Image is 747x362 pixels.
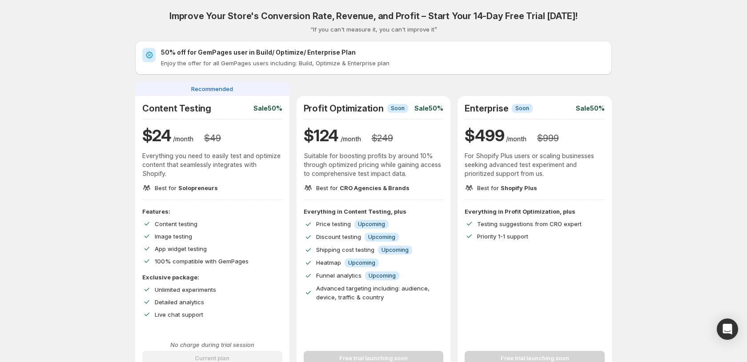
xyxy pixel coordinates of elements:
p: /month [506,135,526,143]
p: Sale 50% [253,104,282,113]
span: Testing suggestions from CRO expert [477,220,582,227]
span: Recommended [191,84,233,93]
span: CRO Agencies & Brands [340,184,410,191]
span: Unlimited experiments [155,286,216,293]
span: Advanced targeting including: audience, device, traffic & country [316,285,430,301]
h2: Profit Optimization [304,103,384,114]
p: Sale 50% [414,104,443,113]
h2: Content Testing [142,103,211,114]
p: Features: [142,207,282,216]
h1: $ 24 [142,125,171,146]
p: For Shopify Plus users or scaling businesses seeking advanced test experiment and prioritized sup... [465,151,605,178]
h2: Improve Your Store's Conversion Rate, Revenue, and Profit – Start Your 14-Day Free Trial [DATE]! [169,11,578,21]
p: Everything you need to easily test and optimize content that seamlessly integrates with Shopify. [142,151,282,178]
span: Shipping cost testing [316,246,374,253]
span: Priority 1-1 support [477,233,528,240]
p: Best for [477,183,537,192]
span: Content testing [155,220,197,227]
span: Shopify Plus [501,184,537,191]
span: Solopreneurs [178,184,218,191]
span: Upcoming [348,259,375,267]
p: No charge during trial session [142,340,282,349]
p: Exclusive package: [142,273,282,282]
p: Everything in Profit Optimization, plus [465,207,605,216]
span: Soon [515,105,529,112]
p: /month [341,135,361,143]
span: Price testing [316,220,351,227]
span: Image testing [155,233,192,240]
h3: $ 249 [372,133,393,143]
span: Soon [391,105,405,112]
h3: $ 49 [204,133,221,143]
span: Heatmap [316,259,341,266]
span: Detailed analytics [155,298,204,306]
span: Upcoming [358,221,385,228]
h3: $ 999 [537,133,558,143]
span: Discount testing [316,233,361,240]
span: Live chat support [155,311,203,318]
div: Open Intercom Messenger [717,318,738,340]
span: Upcoming [368,234,395,241]
p: “If you can't measure it, you can't improve it” [310,25,437,34]
h1: $ 499 [465,125,504,146]
p: Suitable for boosting profits by around 10% through optimized pricing while gaining access to com... [304,151,444,178]
span: 100% compatible with GemPages [155,258,249,265]
p: Everything in Content Testing, plus [304,207,444,216]
h1: $ 124 [304,125,339,146]
p: /month [173,135,193,143]
span: Funnel analytics [316,272,361,279]
p: Best for [155,183,218,192]
span: App widget testing [155,245,207,252]
h2: Enterprise [465,103,508,114]
h2: 50% off for GemPages user in Build/ Optimize/ Enterprise Plan [161,48,605,57]
p: Sale 50% [576,104,605,113]
span: Upcoming [382,247,409,254]
span: Upcoming [369,272,396,279]
p: Enjoy the offer for all GemPages users including: Build, Optimize & Enterprise plan [161,59,605,68]
p: Best for [316,183,410,192]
